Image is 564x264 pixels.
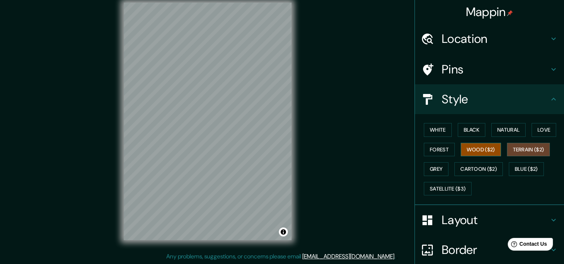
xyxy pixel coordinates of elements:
button: Natural [491,123,526,137]
div: Pins [415,54,564,84]
img: pin-icon.png [507,10,513,16]
button: Black [458,123,486,137]
button: Cartoon ($2) [454,162,503,176]
button: Wood ($2) [461,143,501,157]
p: Any problems, suggestions, or concerns please email . [166,252,396,261]
div: Layout [415,205,564,235]
h4: Mappin [466,4,513,19]
button: Toggle attribution [279,227,288,236]
div: . [396,252,397,261]
iframe: Help widget launcher [498,235,556,256]
h4: Layout [442,213,549,227]
h4: Border [442,242,549,257]
div: Style [415,84,564,114]
button: Satellite ($3) [424,182,472,196]
button: Forest [424,143,455,157]
h4: Location [442,31,549,46]
a: [EMAIL_ADDRESS][DOMAIN_NAME] [302,252,394,260]
div: . [397,252,398,261]
h4: Pins [442,62,549,77]
div: Location [415,24,564,54]
button: White [424,123,452,137]
button: Blue ($2) [509,162,544,176]
button: Terrain ($2) [507,143,550,157]
button: Grey [424,162,448,176]
button: Love [532,123,556,137]
canvas: Map [124,3,292,240]
h4: Style [442,92,549,107]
